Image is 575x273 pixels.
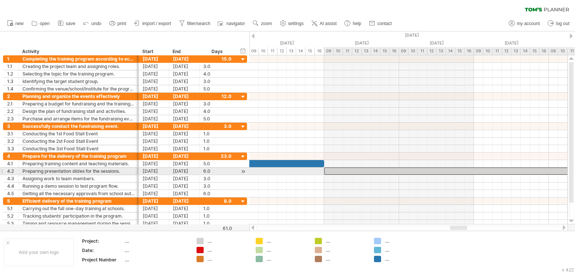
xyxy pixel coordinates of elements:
div: 16 [390,47,399,55]
div: [DATE] [139,145,169,152]
div: [DATE] [169,153,200,160]
div: Prepare for the delivery of the training program [22,153,135,160]
div: [DATE] [169,205,200,212]
div: [DATE] [169,168,200,175]
div: 6.0 [203,190,231,197]
div: Project: [82,238,123,244]
div: 2.2 [7,108,18,115]
div: Completing the training program according to schedule [22,55,135,62]
div: 5.1 [7,205,18,212]
div: .... [326,256,366,262]
div: [DATE] [169,138,200,145]
div: [DATE] [139,100,169,107]
div: Getting all the necessary approvals from school authorities. [22,190,135,197]
div: [DATE] [169,123,200,130]
a: help [343,19,363,28]
span: new [15,21,24,26]
div: [DATE] [139,123,169,130]
div: [DATE] [139,63,169,70]
div: .... [125,257,188,263]
div: 4.2 [7,168,18,175]
div: [DATE] [139,175,169,182]
div: 3.0 [203,78,231,85]
div: 5.0 [203,85,231,92]
div: Design the plan of fundraising stall and activities. [22,108,135,115]
span: filter/search [187,21,210,26]
a: settings [278,19,306,28]
div: Project Number [82,257,123,263]
div: [DATE] [169,220,200,227]
a: undo [81,19,104,28]
div: Monday, 23 June 2025 [474,39,549,47]
div: 5.0 [203,160,231,167]
div: [DATE] [139,160,169,167]
a: my account [507,19,542,28]
div: [DATE] [139,108,169,115]
div: 6.0 [203,168,231,175]
div: [DATE] [169,115,200,122]
div: 4 [7,153,18,160]
div: .... [385,256,426,262]
a: contact [367,19,394,28]
div: 12 [277,47,287,55]
a: new [5,19,26,28]
div: .... [267,247,307,253]
div: 11 [418,47,427,55]
div: 1 [7,55,18,62]
a: filter/search [177,19,213,28]
div: Start [142,48,165,55]
span: print [118,21,126,26]
div: 3.0 [203,175,231,182]
div: 13 [287,47,296,55]
div: [DATE] [139,220,169,227]
div: Add your own logo [4,238,74,266]
div: 15 [455,47,465,55]
div: Assigning work to team members. [22,175,135,182]
div: Conducting the 1st Food Stall Event [22,130,135,137]
div: [DATE] [139,153,169,160]
div: 3.0 [203,182,231,190]
span: undo [91,21,101,26]
div: Carrying out the full one-day training at schools. [22,205,135,212]
div: Friday, 20 June 2025 [249,39,324,47]
a: open [30,19,52,28]
div: [DATE] [169,212,200,220]
div: Preparing a budget for fundraising and the training programs. [22,100,135,107]
div: 15 [305,47,315,55]
div: Preparing presentation slides for the sessions. [22,168,135,175]
span: my account [517,21,540,26]
div: [DATE] [169,78,200,85]
div: 12 [427,47,436,55]
div: 3.0 [203,63,231,70]
div: Confirming the venue/school/institute for the program. [22,85,135,92]
div: 09 [324,47,334,55]
div: 1.4 [7,85,18,92]
div: [DATE] [169,100,200,107]
div: Conducting the 3st Food Stall Event [22,145,135,152]
div: [DATE] [169,175,200,182]
div: [DATE] [169,55,200,62]
div: Saturday, 21 June 2025 [324,39,399,47]
div: [DATE] [169,85,200,92]
div: [DATE] [169,160,200,167]
div: 4.1 [7,160,18,167]
div: [DATE] [169,108,200,115]
span: log out [556,21,569,26]
div: .... [267,238,307,244]
span: zoom [261,21,272,26]
div: Sunday, 22 June 2025 [399,39,474,47]
div: 11 [268,47,277,55]
div: [DATE] [139,168,169,175]
div: v 422 [562,267,574,273]
a: zoom [251,19,274,28]
div: Planning and organize the events effectively [22,93,135,100]
div: .... [207,247,248,253]
div: [DATE] [139,182,169,190]
div: Identifying the target student group. [22,78,135,85]
div: .... [385,247,426,253]
div: 3.2 [7,138,18,145]
div: Tracking students’ participation in the program. [22,212,135,220]
div: 5.2 [7,212,18,220]
div: Date: [82,247,123,254]
div: .... [326,247,366,253]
